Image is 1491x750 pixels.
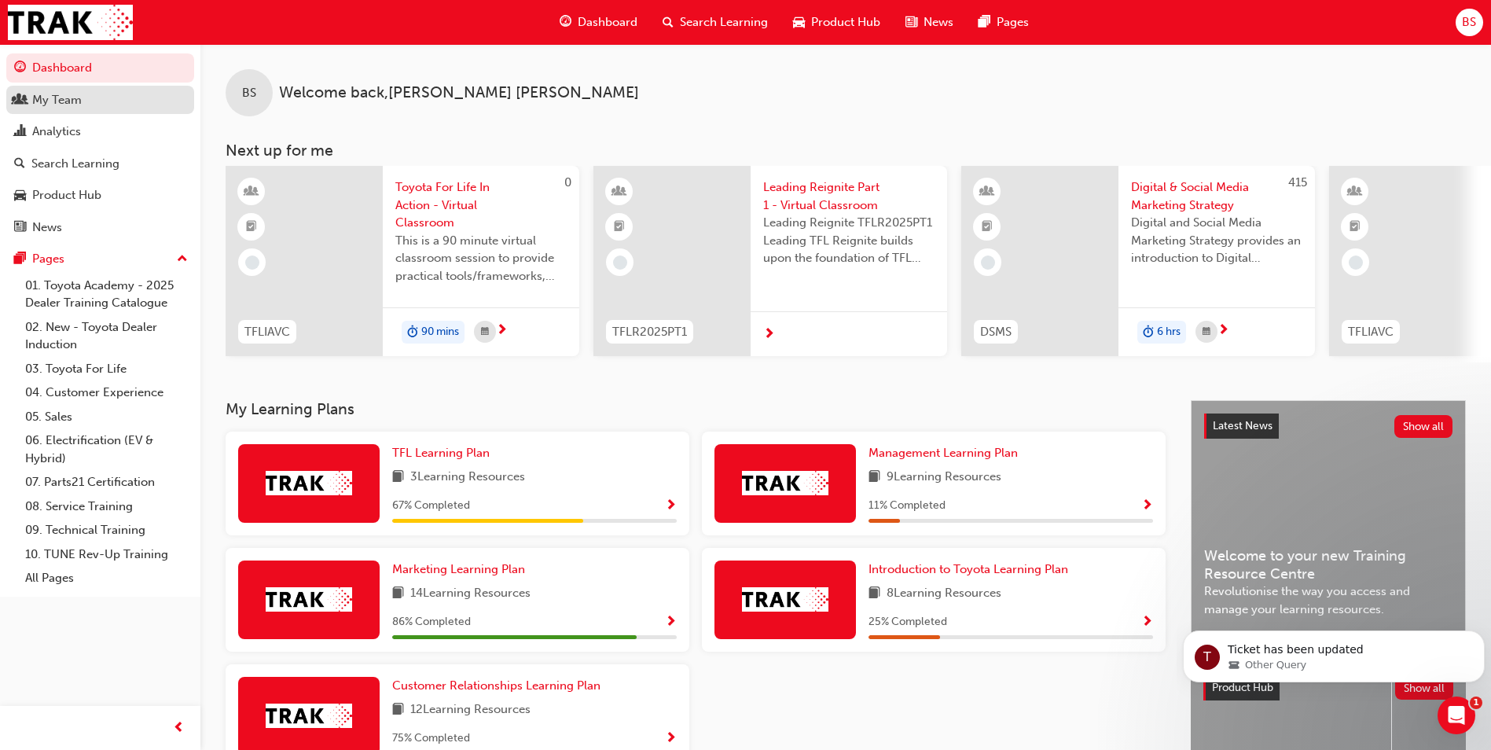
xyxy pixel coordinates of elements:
[6,213,194,242] a: News
[32,250,64,268] div: Pages
[763,328,775,342] span: next-icon
[14,125,26,139] span: chart-icon
[869,561,1074,579] a: Introduction to Toyota Learning Plan
[19,274,194,315] a: 01. Toyota Academy - 2025 Dealer Training Catalogue
[6,181,194,210] a: Product Hub
[793,13,805,32] span: car-icon
[19,494,194,519] a: 08. Service Training
[613,256,627,270] span: learningRecordVerb_NONE-icon
[665,732,677,746] span: Show Progress
[780,6,893,39] a: car-iconProduct Hub
[177,249,188,270] span: up-icon
[421,323,459,341] span: 90 mins
[612,323,687,341] span: TFLR2025PT1
[32,91,82,109] div: My Team
[1143,322,1154,343] span: duration-icon
[869,562,1068,576] span: Introduction to Toyota Learning Plan
[14,94,26,108] span: people-icon
[279,84,639,102] span: Welcome back , [PERSON_NAME] [PERSON_NAME]
[742,587,828,612] img: Trak
[560,13,571,32] span: guage-icon
[1394,415,1453,438] button: Show all
[1217,324,1229,338] span: next-icon
[6,86,194,115] a: My Team
[614,182,625,202] span: learningResourceType_INSTRUCTOR_LED-icon
[924,13,953,31] span: News
[869,584,880,604] span: book-icon
[980,323,1012,341] span: DSMS
[226,400,1166,418] h3: My Learning Plans
[407,322,418,343] span: duration-icon
[763,178,935,214] span: Leading Reignite Part 1 - Virtual Classroom
[392,561,531,579] a: Marketing Learning Plan
[19,428,194,470] a: 06. Electrification (EV & Hybrid)
[14,189,26,203] span: car-icon
[869,468,880,487] span: book-icon
[481,322,489,342] span: calendar-icon
[1213,419,1272,432] span: Latest News
[19,357,194,381] a: 03. Toyota For Life
[19,405,194,429] a: 05. Sales
[869,444,1024,462] a: Management Learning Plan
[982,217,993,237] span: booktick-icon
[19,381,194,405] a: 04. Customer Experience
[1203,322,1210,342] span: calendar-icon
[869,497,946,515] span: 11 % Completed
[6,117,194,146] a: Analytics
[578,13,637,31] span: Dashboard
[763,214,935,267] span: Leading Reignite TFLR2025PT1 Leading TFL Reignite builds upon the foundation of TFL Reignite, rea...
[887,584,1001,604] span: 8 Learning Resources
[1141,616,1153,630] span: Show Progress
[1470,697,1482,709] span: 1
[6,53,194,83] a: Dashboard
[665,729,677,748] button: Show Progress
[680,13,768,31] span: Search Learning
[392,497,470,515] span: 67 % Completed
[200,142,1491,160] h3: Next up for me
[392,677,607,695] a: Customer Relationships Learning Plan
[266,471,352,495] img: Trak
[966,6,1041,39] a: pages-iconPages
[1204,547,1452,583] span: Welcome to your new Training Resource Centre
[1350,217,1361,237] span: booktick-icon
[32,123,81,141] div: Analytics
[6,244,194,274] button: Pages
[392,562,525,576] span: Marketing Learning Plan
[496,324,508,338] span: next-icon
[244,323,290,341] span: TFLIAVC
[893,6,966,39] a: news-iconNews
[410,468,525,487] span: 3 Learning Resources
[547,6,650,39] a: guage-iconDashboard
[979,13,990,32] span: pages-icon
[1131,214,1302,267] span: Digital and Social Media Marketing Strategy provides an introduction to Digital Marketing and Soc...
[410,700,531,720] span: 12 Learning Resources
[14,252,26,267] span: pages-icon
[593,166,947,356] a: TFLR2025PT1Leading Reignite Part 1 - Virtual ClassroomLeading Reignite TFLR2025PT1 Leading TFL Re...
[14,157,25,171] span: search-icon
[564,175,571,189] span: 0
[1350,182,1361,202] span: learningResourceType_INSTRUCTOR_LED-icon
[614,217,625,237] span: booktick-icon
[246,217,257,237] span: booktick-icon
[6,50,194,244] button: DashboardMy TeamAnalyticsSearch LearningProduct HubNews
[392,444,496,462] a: TFL Learning Plan
[14,61,26,75] span: guage-icon
[1349,256,1363,270] span: learningRecordVerb_NONE-icon
[1456,9,1483,36] button: BS
[1204,583,1452,618] span: Revolutionise the way you access and manage your learning resources.
[887,468,1001,487] span: 9 Learning Resources
[246,182,257,202] span: learningResourceType_INSTRUCTOR_LED-icon
[981,256,995,270] span: learningRecordVerb_NONE-icon
[395,232,567,285] span: This is a 90 minute virtual classroom session to provide practical tools/frameworks, behaviours a...
[266,587,352,612] img: Trak
[665,612,677,632] button: Show Progress
[1131,178,1302,214] span: Digital & Social Media Marketing Strategy
[392,730,470,748] span: 75 % Completed
[742,471,828,495] img: Trak
[226,166,579,356] a: 0TFLIAVCToyota For Life In Action - Virtual ClassroomThis is a 90 minute virtual classroom sessio...
[811,13,880,31] span: Product Hub
[395,178,567,232] span: Toyota For Life In Action - Virtual Classroom
[982,182,993,202] span: learningResourceType_INSTRUCTOR_LED-icon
